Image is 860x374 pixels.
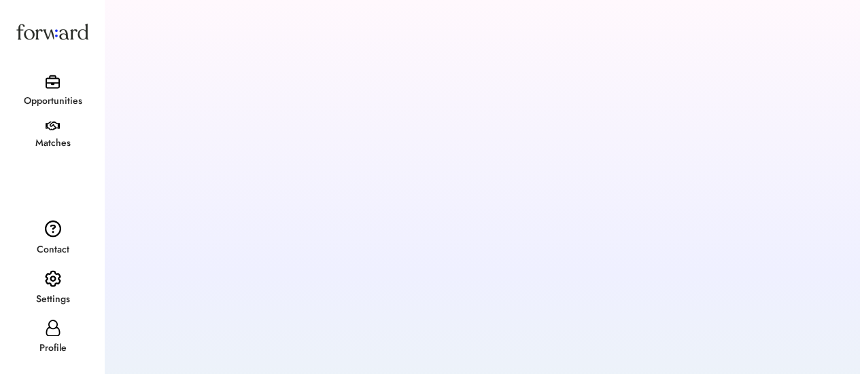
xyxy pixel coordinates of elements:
div: Settings [1,291,104,307]
img: contact.svg [45,220,61,238]
div: Matches [1,135,104,151]
div: Profile [1,340,104,356]
div: Opportunities [1,93,104,109]
img: handshake.svg [46,121,60,131]
img: briefcase.svg [46,75,60,89]
img: Forward logo [14,11,91,52]
img: settings.svg [45,270,61,288]
div: Contact [1,242,104,258]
